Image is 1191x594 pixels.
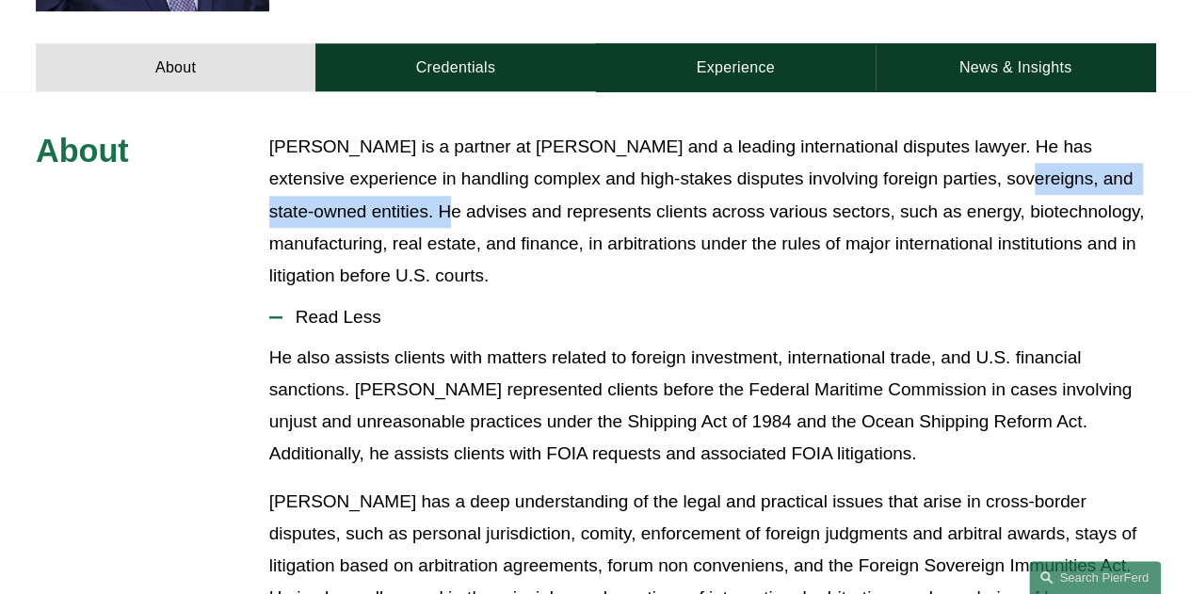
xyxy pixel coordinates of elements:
button: Read Less [269,293,1155,342]
p: [PERSON_NAME] is a partner at [PERSON_NAME] and a leading international disputes lawyer. He has e... [269,131,1155,292]
a: Experience [596,43,876,91]
span: About [36,133,129,169]
a: Credentials [315,43,595,91]
a: News & Insights [876,43,1155,91]
p: He also assists clients with matters related to foreign investment, international trade, and U.S.... [269,342,1155,471]
a: Search this site [1029,561,1161,594]
span: Read Less [282,307,1155,328]
a: About [36,43,315,91]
